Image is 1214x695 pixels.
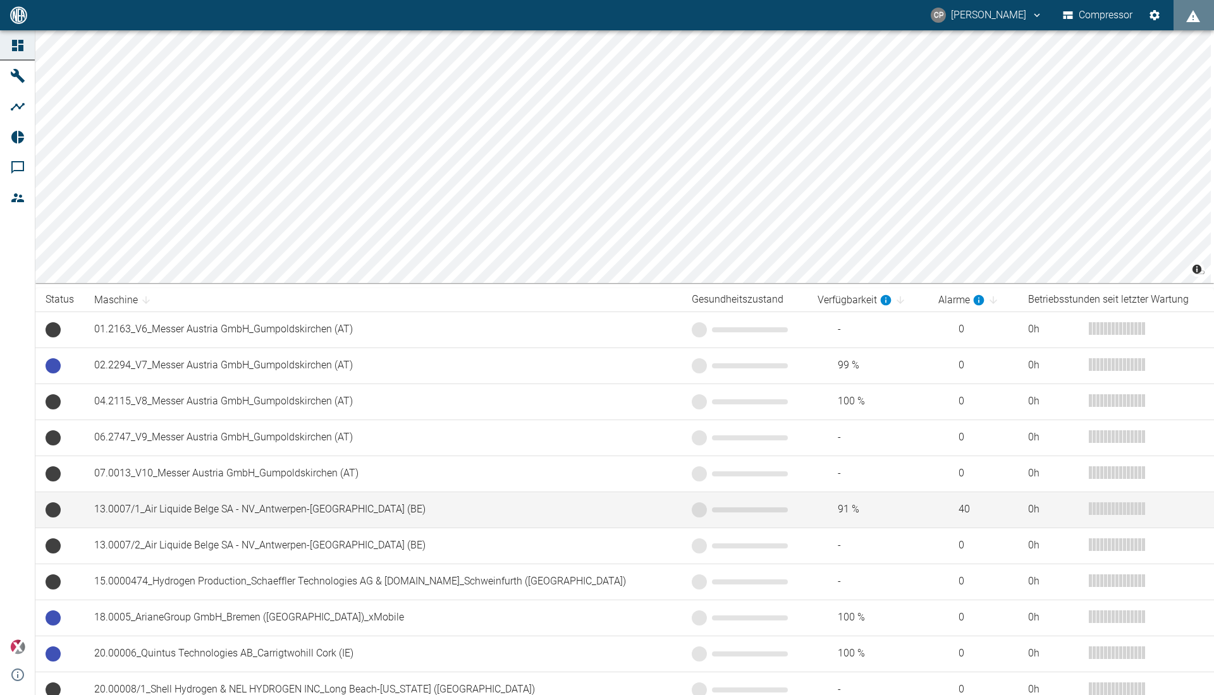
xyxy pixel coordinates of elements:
div: 0 h [1028,466,1079,481]
span: Betriebsbereit [46,358,61,373]
img: Xplore Logo [10,639,25,655]
span: 0 [938,610,1009,625]
div: berechnet für die letzten 7 Tage [818,293,892,308]
div: 0 h [1028,394,1079,409]
th: Betriebsstunden seit letzter Wartung [1018,288,1214,311]
button: Compressor [1060,4,1136,27]
div: 0 h [1028,502,1079,517]
td: 02.2294_V7_Messer Austria GmbH_Gumpoldskirchen (AT) [84,347,682,384]
div: 0 h [1028,322,1079,337]
span: 40 [938,502,1009,517]
span: Keine Daten [46,502,61,517]
span: 0 [938,322,1009,337]
div: CP [931,8,946,23]
button: christoph.palm@neuman-esser.com [929,4,1045,27]
div: 0 h [1028,538,1079,553]
div: berechnet für die letzten 7 Tage [938,293,985,308]
canvas: Map [35,30,1211,283]
div: 0 h [1028,646,1079,661]
span: Keine Daten [46,430,61,445]
span: 100 % [818,610,917,625]
td: 07.0013_V10_Messer Austria GmbH_Gumpoldskirchen (AT) [84,456,682,492]
span: 100 % [818,394,917,409]
td: 20.00006_Quintus Technologies AB_Carrigtwohill Cork (IE) [84,636,682,672]
td: 15.0000474_Hydrogen Production_Schaeffler Technologies AG & [DOMAIN_NAME]_Schweinfurth ([GEOGRAPH... [84,564,682,600]
span: 0 [938,574,1009,589]
td: 06.2747_V9_Messer Austria GmbH_Gumpoldskirchen (AT) [84,420,682,456]
span: 91 % [818,502,917,517]
span: - [818,574,917,589]
span: - [818,538,917,553]
span: - [818,322,917,337]
span: 0 [938,358,1009,373]
span: 0 [938,394,1009,409]
th: Gesundheitszustand [682,288,807,311]
div: 0 h [1028,430,1079,445]
div: 0 h [1028,574,1079,589]
div: 0 h [1028,358,1079,373]
span: 0 [938,646,1009,661]
span: Betriebsbereit [46,610,61,625]
td: 13.0007/2_Air Liquide Belge SA - NV_Antwerpen-[GEOGRAPHIC_DATA] (BE) [84,528,682,564]
td: 04.2115_V8_Messer Austria GmbH_Gumpoldskirchen (AT) [84,384,682,420]
span: - [818,466,917,481]
span: Betriebsbereit [46,646,61,662]
span: Keine Daten [46,538,61,553]
span: 0 [938,538,1009,553]
td: 01.2163_V6_Messer Austria GmbH_Gumpoldskirchen (AT) [84,311,682,347]
span: 0 [938,430,1009,445]
button: Einstellungen [1143,4,1166,27]
td: 13.0007/1_Air Liquide Belge SA - NV_Antwerpen-[GEOGRAPHIC_DATA] (BE) [84,492,682,528]
td: 18.0005_ArianeGroup GmbH_Bremen ([GEOGRAPHIC_DATA])_xMobile [84,600,682,636]
span: - [818,430,917,445]
span: 99 % [818,358,917,373]
span: Keine Daten [46,466,61,481]
th: Status [35,288,84,311]
span: Keine Daten [46,322,61,337]
span: 100 % [818,646,917,661]
img: logo [9,6,28,23]
span: Keine Daten [46,394,61,409]
div: 0 h [1028,610,1079,625]
span: 0 [938,466,1009,481]
span: Maschine [94,293,154,308]
span: Keine Daten [46,574,61,589]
